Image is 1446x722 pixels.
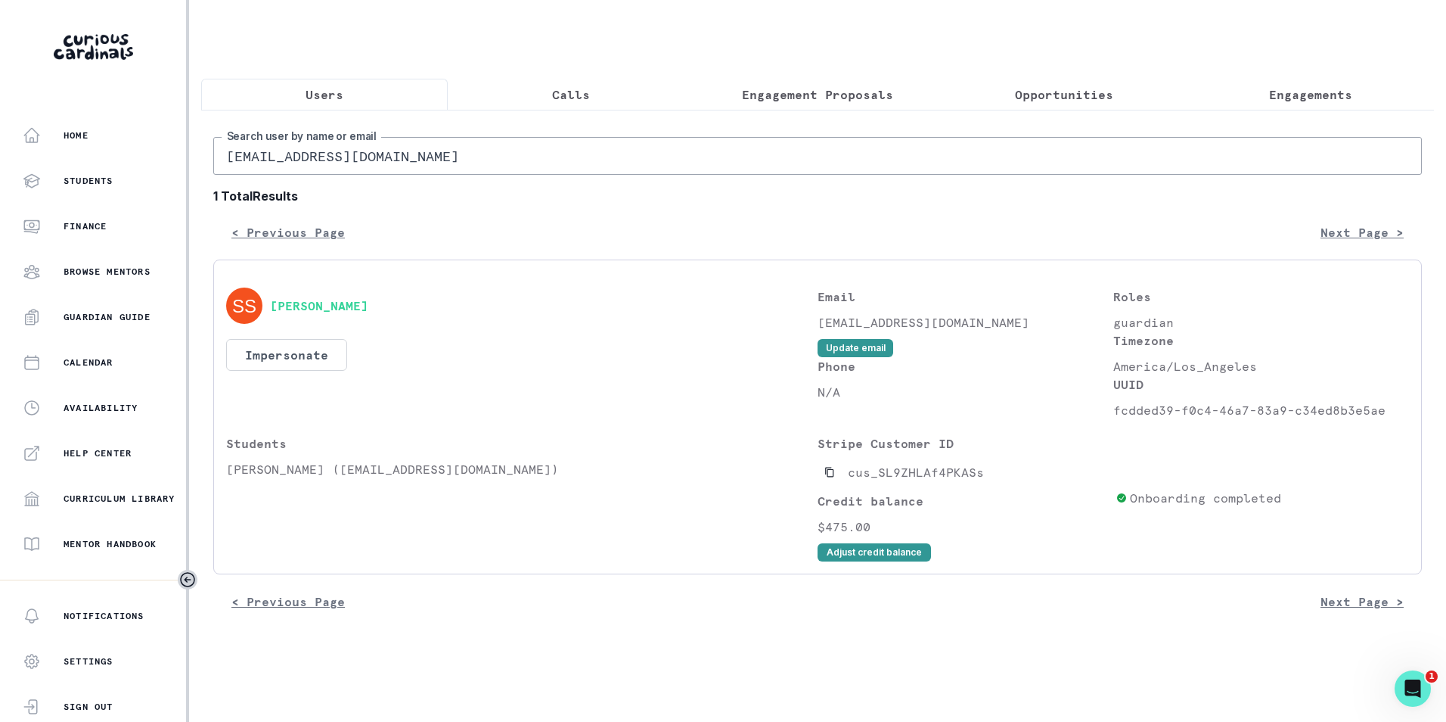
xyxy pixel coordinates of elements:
[1113,401,1409,419] p: fcdded39-f0c4-46a7-83a9-c34ed8b3e5ae
[64,493,175,505] p: Curriculum Library
[1395,671,1431,707] iframe: Intercom live chat
[1269,86,1352,104] p: Engagements
[818,492,1109,510] p: Credit balance
[1130,489,1281,507] p: Onboarding completed
[270,298,368,313] button: [PERSON_NAME]
[226,460,818,478] p: [PERSON_NAME] ([EMAIL_ADDRESS][DOMAIN_NAME])
[1302,217,1422,247] button: Next Page >
[64,610,144,622] p: Notifications
[226,434,818,453] p: Students
[64,175,113,187] p: Students
[306,86,343,104] p: Users
[818,434,1109,453] p: Stripe Customer ID
[818,357,1113,375] p: Phone
[848,463,984,481] p: cus_SL9ZHLAf4PKASs
[818,518,1109,536] p: $475.00
[226,339,347,371] button: Impersonate
[64,655,113,668] p: Settings
[178,570,197,590] button: Toggle sidebar
[818,313,1113,331] p: [EMAIL_ADDRESS][DOMAIN_NAME]
[818,288,1113,306] p: Email
[213,187,1422,205] b: 1 Total Results
[213,217,363,247] button: < Previous Page
[64,402,138,414] p: Availability
[226,288,262,324] img: svg
[64,701,113,713] p: Sign Out
[54,34,133,60] img: Curious Cardinals Logo
[1113,313,1409,331] p: guardian
[64,220,107,232] p: Finance
[64,129,88,142] p: Home
[1113,331,1409,350] p: Timezone
[64,538,157,550] p: Mentor Handbook
[818,383,1113,401] p: N/A
[552,86,590,104] p: Calls
[64,356,113,369] p: Calendar
[64,311,150,323] p: Guardian Guide
[1015,86,1113,104] p: Opportunities
[64,447,132,459] p: Help Center
[213,587,363,617] button: < Previous Page
[1113,375,1409,394] p: UUID
[1113,288,1409,306] p: Roles
[1302,587,1422,617] button: Next Page >
[64,266,150,278] p: Browse Mentors
[818,460,842,484] button: Copied to clipboard
[818,339,893,357] button: Update email
[1113,357,1409,375] p: America/Los_Angeles
[1426,671,1438,683] span: 1
[742,86,893,104] p: Engagement Proposals
[818,543,931,562] button: Adjust credit balance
